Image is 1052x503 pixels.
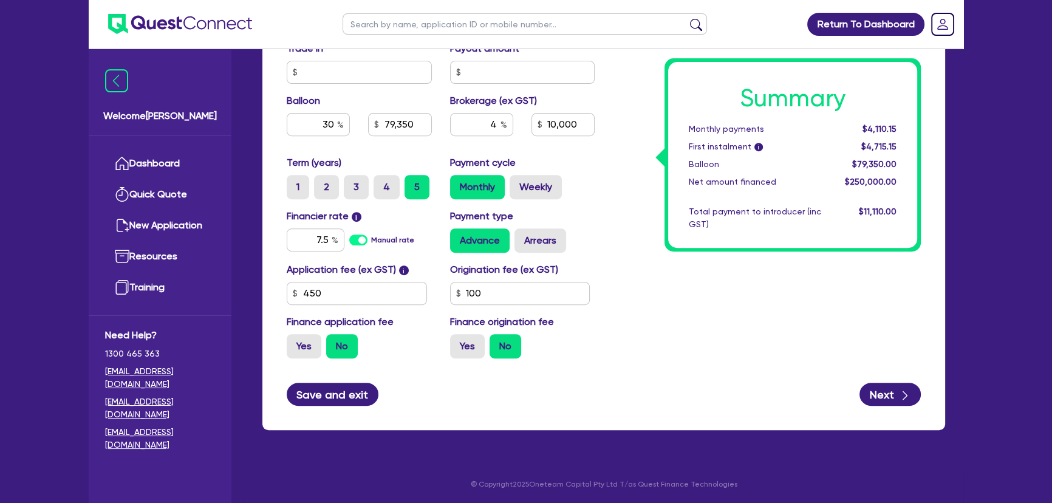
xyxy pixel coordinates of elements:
[344,175,369,199] label: 3
[859,207,897,216] span: $11,110.00
[105,210,215,241] a: New Application
[680,140,830,153] div: First instalment
[514,228,566,253] label: Arrears
[287,383,378,406] button: Save and exit
[115,280,129,295] img: training
[105,272,215,303] a: Training
[927,9,958,40] a: Dropdown toggle
[680,158,830,171] div: Balloon
[399,265,409,275] span: i
[859,383,921,406] button: Next
[845,177,897,186] span: $250,000.00
[490,334,521,358] label: No
[326,334,358,358] label: No
[287,209,361,224] label: Financier rate
[450,262,558,277] label: Origination fee (ex GST)
[287,175,309,199] label: 1
[105,241,215,272] a: Resources
[374,175,400,199] label: 4
[450,334,485,358] label: Yes
[115,187,129,202] img: quick-quote
[405,175,429,199] label: 5
[680,123,830,135] div: Monthly payments
[105,365,215,391] a: [EMAIL_ADDRESS][DOMAIN_NAME]
[343,13,707,35] input: Search by name, application ID or mobile number...
[287,94,320,108] label: Balloon
[680,176,830,188] div: Net amount financed
[510,175,562,199] label: Weekly
[689,84,897,113] h1: Summary
[754,143,763,152] span: i
[862,124,897,134] span: $4,110.15
[105,347,215,360] span: 1300 465 363
[105,69,128,92] img: icon-menu-close
[287,156,341,170] label: Term (years)
[450,209,513,224] label: Payment type
[115,218,129,233] img: new-application
[115,249,129,264] img: resources
[861,142,897,151] span: $4,715.15
[450,156,516,170] label: Payment cycle
[450,175,505,199] label: Monthly
[450,315,554,329] label: Finance origination fee
[105,328,215,343] span: Need Help?
[287,315,394,329] label: Finance application fee
[105,148,215,179] a: Dashboard
[314,175,339,199] label: 2
[254,479,954,490] p: © Copyright 2025 Oneteam Capital Pty Ltd T/as Quest Finance Technologies
[371,234,414,245] label: Manual rate
[105,179,215,210] a: Quick Quote
[450,94,537,108] label: Brokerage (ex GST)
[105,426,215,451] a: [EMAIL_ADDRESS][DOMAIN_NAME]
[108,14,252,34] img: quest-connect-logo-blue
[105,395,215,421] a: [EMAIL_ADDRESS][DOMAIN_NAME]
[852,159,897,169] span: $79,350.00
[680,205,830,231] div: Total payment to introducer (inc GST)
[103,109,217,123] span: Welcome [PERSON_NAME]
[352,212,361,222] span: i
[287,262,396,277] label: Application fee (ex GST)
[450,228,510,253] label: Advance
[807,13,924,36] a: Return To Dashboard
[287,334,321,358] label: Yes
